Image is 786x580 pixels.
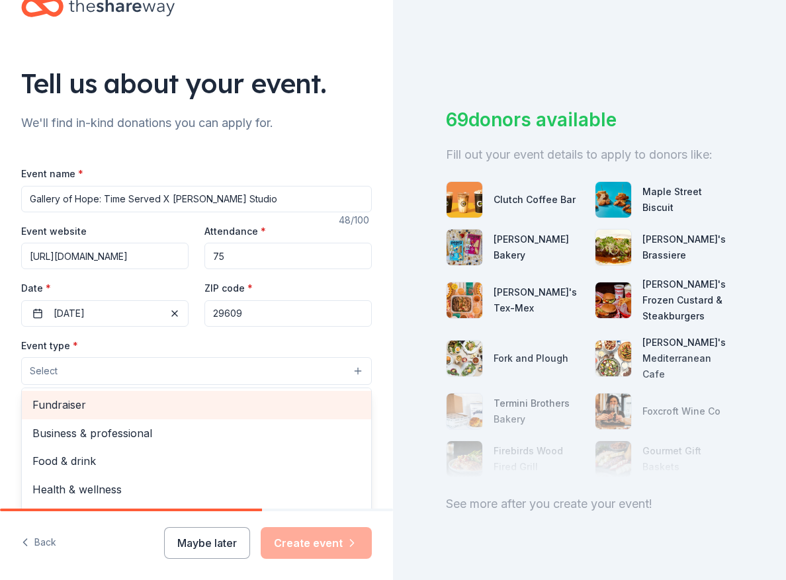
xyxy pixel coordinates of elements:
button: Select [21,357,372,385]
span: Business & professional [32,425,361,442]
span: Select [30,363,58,379]
span: Health & wellness [32,481,361,498]
span: Food & drink [32,452,361,470]
div: Select [21,388,372,546]
span: Fundraiser [32,396,361,413]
